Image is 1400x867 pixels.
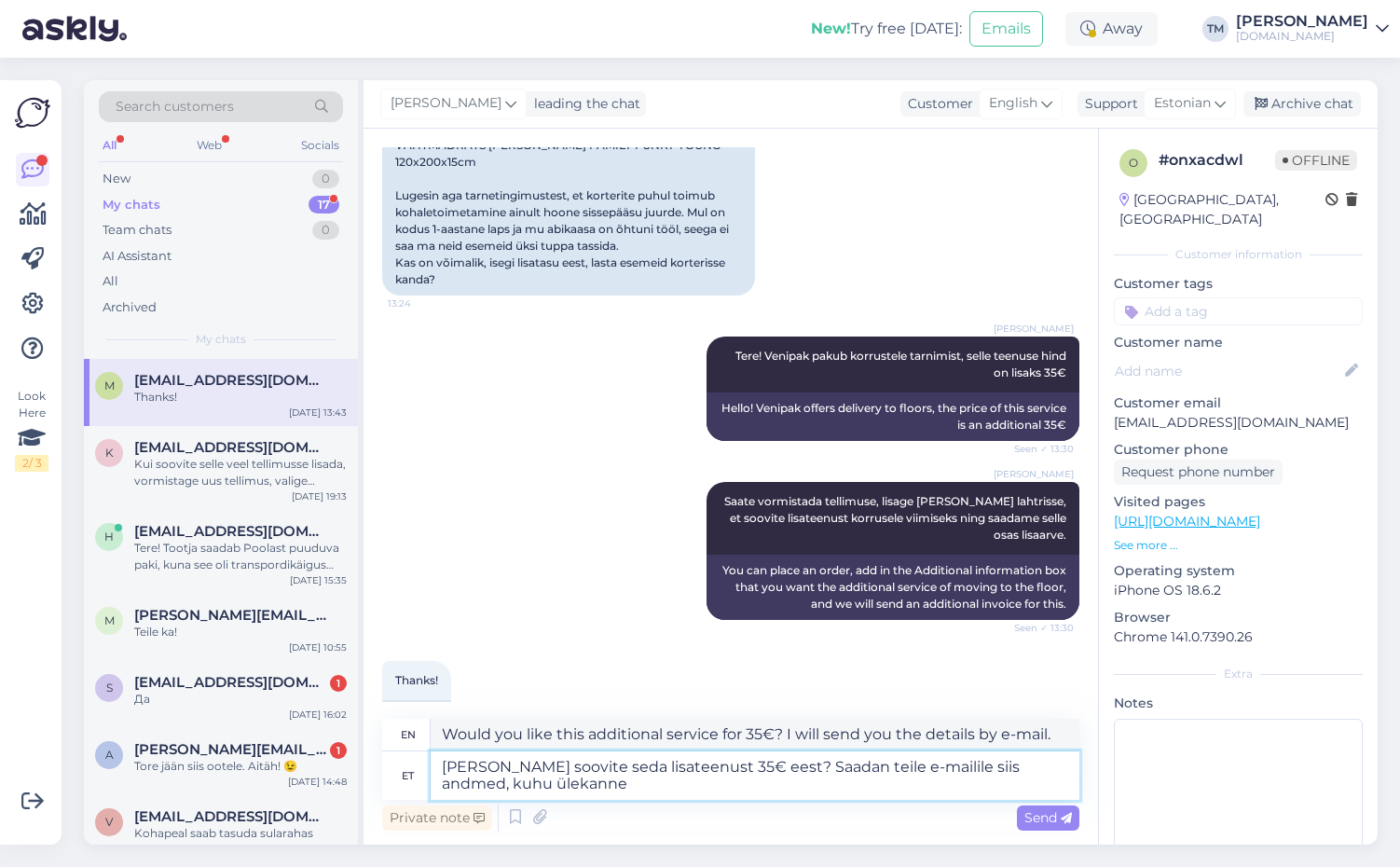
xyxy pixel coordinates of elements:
span: s [106,681,113,695]
div: Extra [1114,666,1363,682]
p: Operating system [1114,561,1363,581]
span: vladimirmakarov9717@gmail.com [134,808,328,825]
div: [DATE] 14:48 [288,775,347,789]
span: Search customers [116,97,234,117]
p: [EMAIL_ADDRESS][DOMAIN_NAME] [1114,413,1363,433]
span: keityvaistla2@gmail.com [134,439,328,456]
div: Tere! Tootja saadab Poolast puuduva paki, kuna see oli transpordikäigus kaduma läinud :) [URL][DO... [134,540,347,573]
span: Send [1024,809,1072,826]
div: You can place an order, add in the Additional information box that you want the additional servic... [707,555,1079,620]
a: [PERSON_NAME][DOMAIN_NAME] [1236,14,1389,44]
div: Kohapeal saab tasuda sularahas [134,825,347,842]
span: v [105,815,113,829]
span: [PERSON_NAME] [994,467,1074,481]
div: 0 [312,170,339,188]
button: Emails [969,11,1043,47]
div: [DOMAIN_NAME] [1236,29,1368,44]
div: [DATE] 13:43 [289,406,347,420]
span: supersahko@mail.ru [134,674,328,691]
textarea: Would you like this additional service for 35€? I will send you the details by e-mail. [431,719,1079,750]
span: m [104,378,115,392]
span: Martson.mariliis@gmail.com [134,607,328,624]
div: All [99,133,120,158]
div: Teile ka! [134,624,347,640]
p: Browser [1114,608,1363,627]
div: 1 [330,675,347,692]
p: iPhone OS 18.6.2 [1114,581,1363,600]
span: o [1129,156,1138,170]
span: Tere! Venipak pakub korrustele tarnimist, selle teenuse hind on lisaks 35€ [735,349,1069,379]
p: Chrome 141.0.7390.26 [1114,627,1363,647]
span: M [104,613,115,627]
div: Hello! Venipak offers delivery to floors, the price of this service is an additional 35€ [707,392,1079,441]
div: Thanks! [134,389,347,406]
span: My chats [196,331,246,348]
div: [DATE] 13:23 [290,842,347,856]
p: Customer name [1114,333,1363,352]
b: New! [811,20,851,37]
div: [DATE] 15:35 [290,573,347,587]
div: Team chats [103,221,172,240]
p: Customer tags [1114,274,1363,294]
input: Add a tag [1114,297,1363,325]
div: Kui soovite selle veel tellimusse lisada, vormistage uus tellimus, valige tarneviis Tulen ise ja ... [134,456,347,489]
div: 1 [330,742,347,759]
span: anny.joeleht@mail.ee [134,741,328,758]
span: migyeong7436@gmail.com [134,372,328,389]
div: Web [193,133,226,158]
p: Customer email [1114,393,1363,413]
div: Away [1065,12,1158,46]
div: Archived [103,298,157,317]
span: Seen ✓ 13:30 [1004,442,1074,456]
div: et [402,760,414,791]
div: 2 / 3 [15,455,48,472]
div: Archive chat [1243,91,1361,117]
div: [DATE] 19:13 [292,489,347,503]
div: Customer information [1114,246,1363,263]
div: [GEOGRAPHIC_DATA], [GEOGRAPHIC_DATA] [1119,190,1325,229]
p: Notes [1114,694,1363,713]
div: All [103,272,118,291]
img: Askly Logo [15,95,50,131]
div: New [103,170,130,188]
p: Visited pages [1114,492,1363,512]
span: k [105,446,114,460]
span: 13:24 [388,296,458,310]
div: [DATE] 10:55 [289,640,347,654]
span: Saate vormistada tellimuse, lisage [PERSON_NAME] lahtrisse, et soovite lisateenust korrusele viim... [724,494,1069,542]
div: Customer [900,94,973,114]
div: [DATE] 16:02 [289,708,347,722]
div: Private note [382,805,492,831]
span: Seen ✓ 13:30 [1004,621,1074,635]
div: Tore jään siis ootele. Aitäh! 😉 [134,758,347,775]
div: en [401,719,416,750]
div: leading the chat [527,94,640,114]
div: My chats [103,196,160,214]
div: [PERSON_NAME] [1236,14,1368,29]
span: h [104,530,114,544]
div: Aitäh! [382,700,451,732]
span: English [989,93,1037,114]
div: 17 [309,196,339,214]
div: Request phone number [1114,460,1283,485]
p: Customer phone [1114,440,1363,460]
div: Да [134,691,347,708]
div: Support [1077,94,1138,114]
div: Socials [297,133,343,158]
textarea: [PERSON_NAME] soovite seda lisateenust 35€ eest? Saadan teile e-mailile siis andmed, kuhu ülekanne [431,751,1079,800]
input: Add name [1115,361,1341,381]
span: [PERSON_NAME] [391,93,501,114]
div: TM [1202,16,1228,42]
div: # onxacdwl [1159,149,1275,172]
div: Look Here [15,388,48,472]
span: a [105,748,114,762]
a: [URL][DOMAIN_NAME] [1114,513,1260,530]
span: Estonian [1154,93,1211,114]
div: 0 [312,221,339,240]
span: [PERSON_NAME] [994,322,1074,336]
span: Thanks! [395,673,438,687]
div: Try free [DATE]: [811,18,962,40]
div: Tere, Sooviksin tellida järgmised kaks toodet: MADAL PÕRANDAVOODI [PERSON_NAME] 120x200cm, valge,... [382,46,755,296]
p: See more ... [1114,537,1363,554]
span: helerynah@gmail.com [134,523,328,540]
